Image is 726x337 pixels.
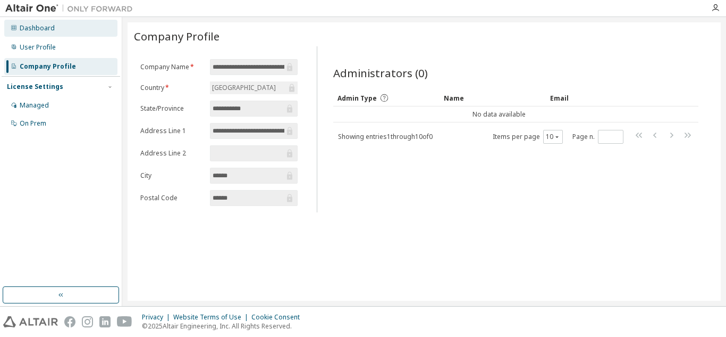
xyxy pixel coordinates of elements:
img: youtube.svg [117,316,132,327]
div: Website Terms of Use [173,313,251,322]
img: altair_logo.svg [3,316,58,327]
span: Page n. [572,130,623,144]
img: linkedin.svg [99,316,111,327]
div: Company Profile [20,62,76,71]
span: Administrators (0) [333,65,428,80]
img: Altair One [5,3,138,14]
div: License Settings [7,83,63,91]
label: Company Name [140,63,204,71]
div: Email [550,89,607,106]
div: On Prem [20,119,46,128]
div: Dashboard [20,24,55,32]
img: instagram.svg [82,316,93,327]
button: 10 [546,133,560,141]
span: Showing entries 1 through 10 of 0 [338,132,433,141]
div: User Profile [20,43,56,52]
img: facebook.svg [64,316,75,327]
div: Privacy [142,313,173,322]
div: Managed [20,101,49,110]
td: No data available [333,106,664,122]
label: Address Line 1 [140,127,204,135]
span: Items per page [493,130,563,144]
label: Postal Code [140,194,204,202]
div: [GEOGRAPHIC_DATA] [210,82,277,94]
label: Country [140,84,204,92]
label: Address Line 2 [140,149,204,158]
label: State/Province [140,104,204,113]
span: Admin Type [337,94,377,103]
div: Name [444,89,542,106]
label: City [140,171,204,180]
div: Cookie Consent [251,313,306,322]
div: [GEOGRAPHIC_DATA] [210,81,298,94]
p: © 2025 Altair Engineering, Inc. All Rights Reserved. [142,322,306,331]
span: Company Profile [134,29,220,44]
